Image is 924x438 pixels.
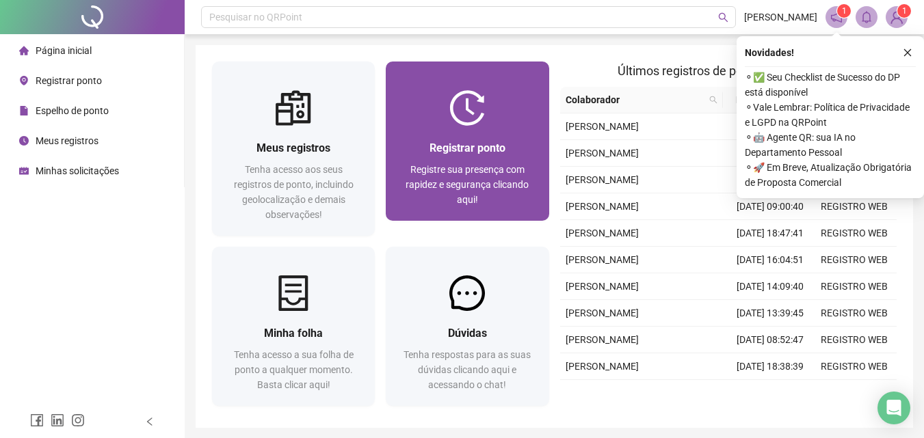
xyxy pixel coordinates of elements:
[744,10,817,25] span: [PERSON_NAME]
[566,201,639,212] span: [PERSON_NAME]
[813,300,897,327] td: REGISTRO WEB
[30,413,44,427] span: facebook
[877,392,910,424] div: Open Intercom Messenger
[404,349,531,390] span: Tenha respostas para as suas dúvidas clicando aqui e acessando o chat!
[36,135,98,146] span: Meus registros
[813,380,897,407] td: APP ONLINE
[566,148,639,159] span: [PERSON_NAME]
[19,46,29,55] span: home
[36,165,119,176] span: Minhas solicitações
[813,193,897,220] td: REGISTRO WEB
[897,4,911,18] sup: Atualize o seu contato no menu Meus Dados
[830,11,843,23] span: notification
[813,247,897,273] td: REGISTRO WEB
[886,7,907,27] img: 90472
[837,4,851,18] sup: 1
[566,307,639,318] span: [PERSON_NAME]
[19,106,29,115] span: file
[902,6,907,16] span: 1
[903,48,912,57] span: close
[745,70,916,100] span: ⚬ ✅ Seu Checklist de Sucesso do DP está disponível
[234,349,354,390] span: Tenha acesso a sua folha de ponto a qualquer momento. Basta clicar aqui!
[51,413,64,427] span: linkedin
[745,45,794,60] span: Novidades !
[745,130,916,160] span: ⚬ 🤖 Agente QR: sua IA no Departamento Pessoal
[745,100,916,130] span: ⚬ Vale Lembrar: Política de Privacidade e LGPD na QRPoint
[728,92,788,107] span: Data/Hora
[728,140,813,167] td: [DATE] 14:19:16
[813,327,897,353] td: REGISTRO WEB
[19,76,29,85] span: environment
[813,353,897,380] td: REGISTRO WEB
[566,281,639,292] span: [PERSON_NAME]
[212,247,375,406] a: Minha folhaTenha acesso a sua folha de ponto a qualquer momento. Basta clicar aqui!
[566,334,639,345] span: [PERSON_NAME]
[566,121,639,132] span: [PERSON_NAME]
[36,75,102,86] span: Registrar ponto
[745,160,916,190] span: ⚬ 🚀 Em Breve, Atualização Obrigatória de Proposta Comercial
[842,6,847,16] span: 1
[709,96,717,104] span: search
[386,61,549,221] a: Registrar pontoRegistre sua presença com rapidez e segurança clicando aqui!
[566,174,639,185] span: [PERSON_NAME]
[728,353,813,380] td: [DATE] 18:38:39
[430,141,505,154] span: Registrar ponto
[264,327,323,340] span: Minha folha
[728,273,813,300] td: [DATE] 14:09:40
[718,12,728,23] span: search
[19,136,29,146] span: clock-circle
[728,380,813,407] td: [DATE] 17:01:19
[728,300,813,327] td: [DATE] 13:39:45
[406,164,529,205] span: Registre sua presença com rapidez e segurança clicando aqui!
[566,361,639,372] span: [PERSON_NAME]
[728,220,813,247] td: [DATE] 18:47:41
[860,11,873,23] span: bell
[212,61,375,236] a: Meus registrosTenha acesso aos seus registros de ponto, incluindo geolocalização e demais observa...
[36,45,92,56] span: Página inicial
[145,417,155,426] span: left
[728,167,813,193] td: [DATE] 12:21:19
[36,105,109,116] span: Espelho de ponto
[813,273,897,300] td: REGISTRO WEB
[256,141,330,154] span: Meus registros
[448,327,487,340] span: Dúvidas
[728,193,813,220] td: [DATE] 09:00:40
[566,92,704,107] span: Colaborador
[19,166,29,176] span: schedule
[386,247,549,406] a: DúvidasTenha respostas para as suas dúvidas clicando aqui e acessando o chat!
[813,220,897,247] td: REGISTRO WEB
[71,413,85,427] span: instagram
[723,87,804,113] th: Data/Hora
[566,254,639,265] span: [PERSON_NAME]
[728,247,813,273] td: [DATE] 16:04:51
[728,113,813,140] td: [DATE] 18:36:08
[234,164,354,220] span: Tenha acesso aos seus registros de ponto, incluindo geolocalização e demais observações!
[728,327,813,353] td: [DATE] 08:52:47
[618,64,839,78] span: Últimos registros de ponto sincronizados
[707,90,720,110] span: search
[566,228,639,238] span: [PERSON_NAME]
